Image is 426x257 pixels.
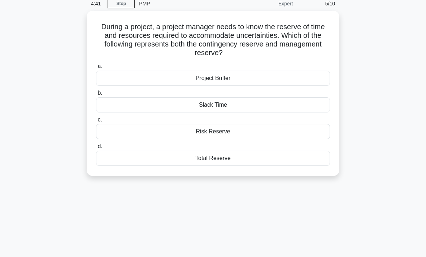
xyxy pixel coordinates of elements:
[97,63,102,69] span: a.
[96,71,330,86] div: Project Buffer
[96,151,330,166] div: Total Reserve
[97,116,102,123] span: c.
[95,22,331,58] h5: During a project, a project manager needs to know the reserve of time and resources required to a...
[96,124,330,139] div: Risk Reserve
[97,143,102,149] span: d.
[96,97,330,112] div: Slack Time
[97,90,102,96] span: b.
